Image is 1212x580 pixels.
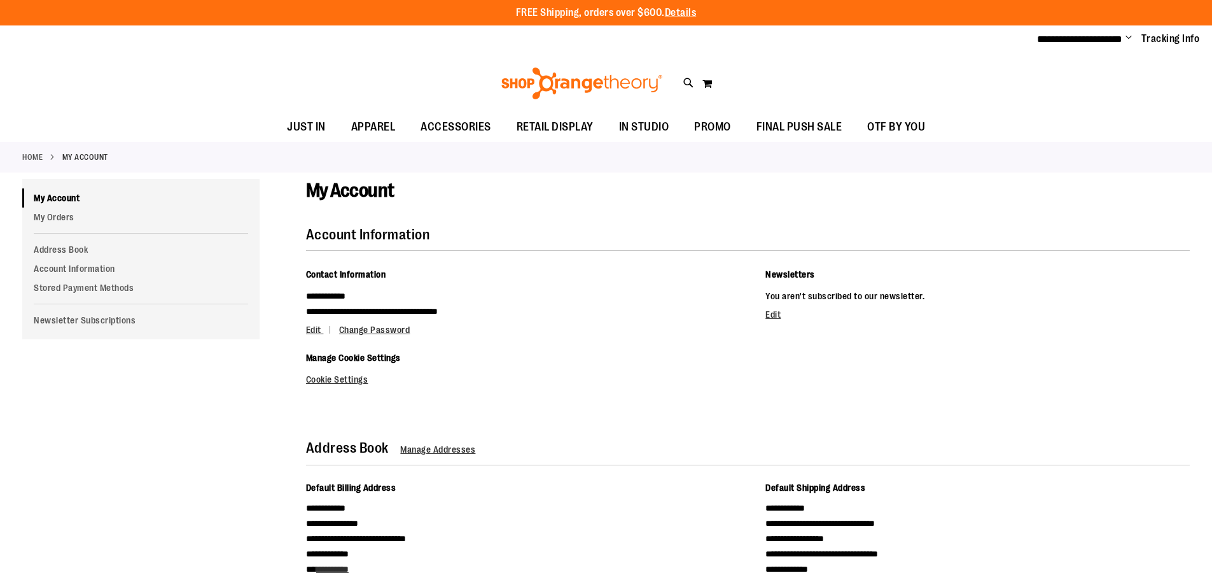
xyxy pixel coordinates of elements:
[765,309,781,320] a: Edit
[306,325,337,335] a: Edit
[765,269,815,279] span: Newsletters
[306,269,386,279] span: Contact Information
[22,208,260,227] a: My Orders
[421,113,491,141] span: ACCESSORIES
[274,113,338,142] a: JUST IN
[681,113,744,142] a: PROMO
[306,227,430,243] strong: Account Information
[306,180,394,201] span: My Account
[306,374,368,385] a: Cookie Settings
[408,113,504,142] a: ACCESSORIES
[665,7,697,18] a: Details
[504,113,606,142] a: RETAIL DISPLAY
[306,325,321,335] span: Edit
[1125,32,1132,45] button: Account menu
[867,113,925,141] span: OTF BY YOU
[854,113,938,142] a: OTF BY YOU
[694,113,731,141] span: PROMO
[517,113,594,141] span: RETAIL DISPLAY
[22,259,260,278] a: Account Information
[619,113,669,141] span: IN STUDIO
[22,278,260,297] a: Stored Payment Methods
[62,152,108,163] strong: My Account
[1141,32,1200,46] a: Tracking Info
[287,113,326,141] span: JUST IN
[516,6,697,20] p: FREE Shipping, orders over $600.
[22,240,260,259] a: Address Book
[306,353,401,363] span: Manage Cookie Settings
[339,325,410,335] a: Change Password
[744,113,855,142] a: FINAL PUSH SALE
[306,440,389,456] strong: Address Book
[606,113,682,142] a: IN STUDIO
[22,188,260,208] a: My Account
[338,113,408,142] a: APPAREL
[499,67,664,99] img: Shop Orangetheory
[765,483,865,493] span: Default Shipping Address
[765,288,1190,304] p: You aren't subscribed to our newsletter.
[22,152,43,163] a: Home
[756,113,842,141] span: FINAL PUSH SALE
[400,444,475,455] a: Manage Addresses
[22,311,260,330] a: Newsletter Subscriptions
[306,483,396,493] span: Default Billing Address
[351,113,396,141] span: APPAREL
